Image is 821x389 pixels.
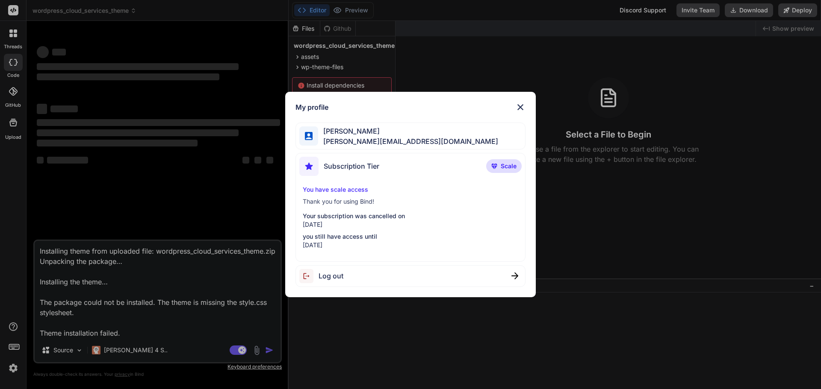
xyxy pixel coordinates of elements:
img: logout [299,269,319,283]
h1: My profile [295,102,328,112]
img: close [515,102,526,112]
span: Log out [319,271,343,281]
p: [DATE] [303,220,519,229]
p: Your subscription was cancelled on [303,212,519,220]
p: You have scale access [303,185,519,194]
p: [DATE] [303,241,519,249]
img: profile [305,132,313,140]
span: [PERSON_NAME] [318,126,498,136]
span: [PERSON_NAME][EMAIL_ADDRESS][DOMAIN_NAME] [318,136,498,146]
span: Subscription Tier [324,161,379,171]
img: subscription [299,157,319,176]
img: close [511,272,518,279]
span: Scale [501,162,517,170]
p: you still have access until [303,232,519,241]
p: Thank you for using Bind! [303,197,519,206]
img: premium [491,164,497,169]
